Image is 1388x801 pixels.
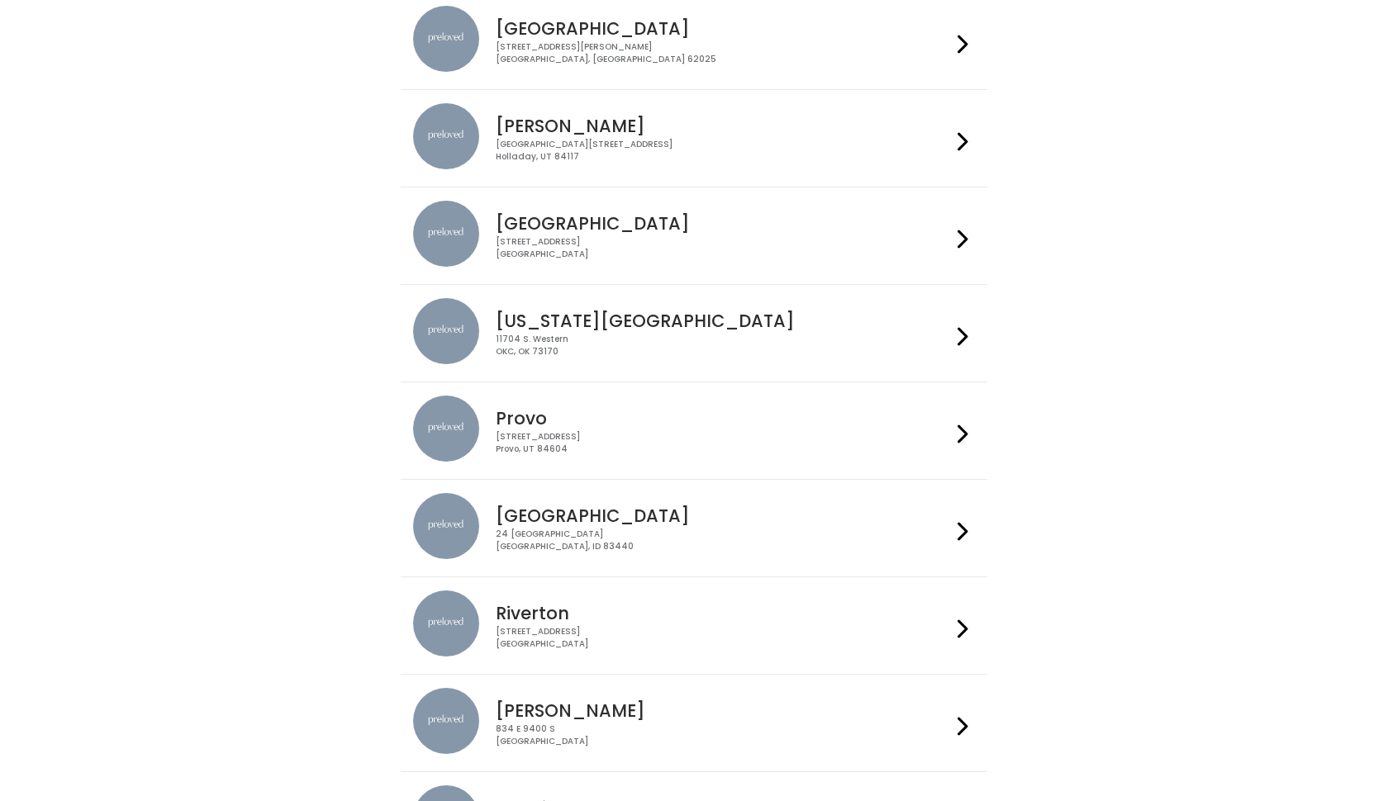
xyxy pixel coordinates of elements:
a: preloved location Provo [STREET_ADDRESS]Provo, UT 84604 [413,396,974,466]
h4: [GEOGRAPHIC_DATA] [496,214,950,233]
img: preloved location [413,688,479,754]
h4: [GEOGRAPHIC_DATA] [496,19,950,38]
img: preloved location [413,103,479,169]
h4: Riverton [496,604,950,623]
a: preloved location [GEOGRAPHIC_DATA] 24 [GEOGRAPHIC_DATA][GEOGRAPHIC_DATA], ID 83440 [413,493,974,563]
img: preloved location [413,396,479,462]
img: preloved location [413,6,479,72]
img: preloved location [413,298,479,364]
div: 11704 S. Western OKC, OK 73170 [496,334,950,358]
h4: [PERSON_NAME] [496,116,950,135]
h4: [GEOGRAPHIC_DATA] [496,506,950,525]
a: preloved location [PERSON_NAME] 834 E 9400 S[GEOGRAPHIC_DATA] [413,688,974,758]
h4: [PERSON_NAME] [496,701,950,720]
img: preloved location [413,201,479,267]
div: 24 [GEOGRAPHIC_DATA] [GEOGRAPHIC_DATA], ID 83440 [496,528,950,552]
div: 834 E 9400 S [GEOGRAPHIC_DATA] [496,723,950,747]
a: preloved location [PERSON_NAME] [GEOGRAPHIC_DATA][STREET_ADDRESS]Holladay, UT 84117 [413,103,974,173]
div: [STREET_ADDRESS] Provo, UT 84604 [496,431,950,455]
div: [GEOGRAPHIC_DATA][STREET_ADDRESS] Holladay, UT 84117 [496,139,950,163]
div: [STREET_ADDRESS] [GEOGRAPHIC_DATA] [496,236,950,260]
div: [STREET_ADDRESS] [GEOGRAPHIC_DATA] [496,626,950,650]
a: preloved location [GEOGRAPHIC_DATA] [STREET_ADDRESS][GEOGRAPHIC_DATA] [413,201,974,271]
a: preloved location [US_STATE][GEOGRAPHIC_DATA] 11704 S. WesternOKC, OK 73170 [413,298,974,368]
div: [STREET_ADDRESS][PERSON_NAME] [GEOGRAPHIC_DATA], [GEOGRAPHIC_DATA] 62025 [496,41,950,65]
a: preloved location [GEOGRAPHIC_DATA] [STREET_ADDRESS][PERSON_NAME][GEOGRAPHIC_DATA], [GEOGRAPHIC_D... [413,6,974,76]
img: preloved location [413,590,479,656]
img: preloved location [413,493,479,559]
h4: Provo [496,409,950,428]
a: preloved location Riverton [STREET_ADDRESS][GEOGRAPHIC_DATA] [413,590,974,661]
h4: [US_STATE][GEOGRAPHIC_DATA] [496,311,950,330]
